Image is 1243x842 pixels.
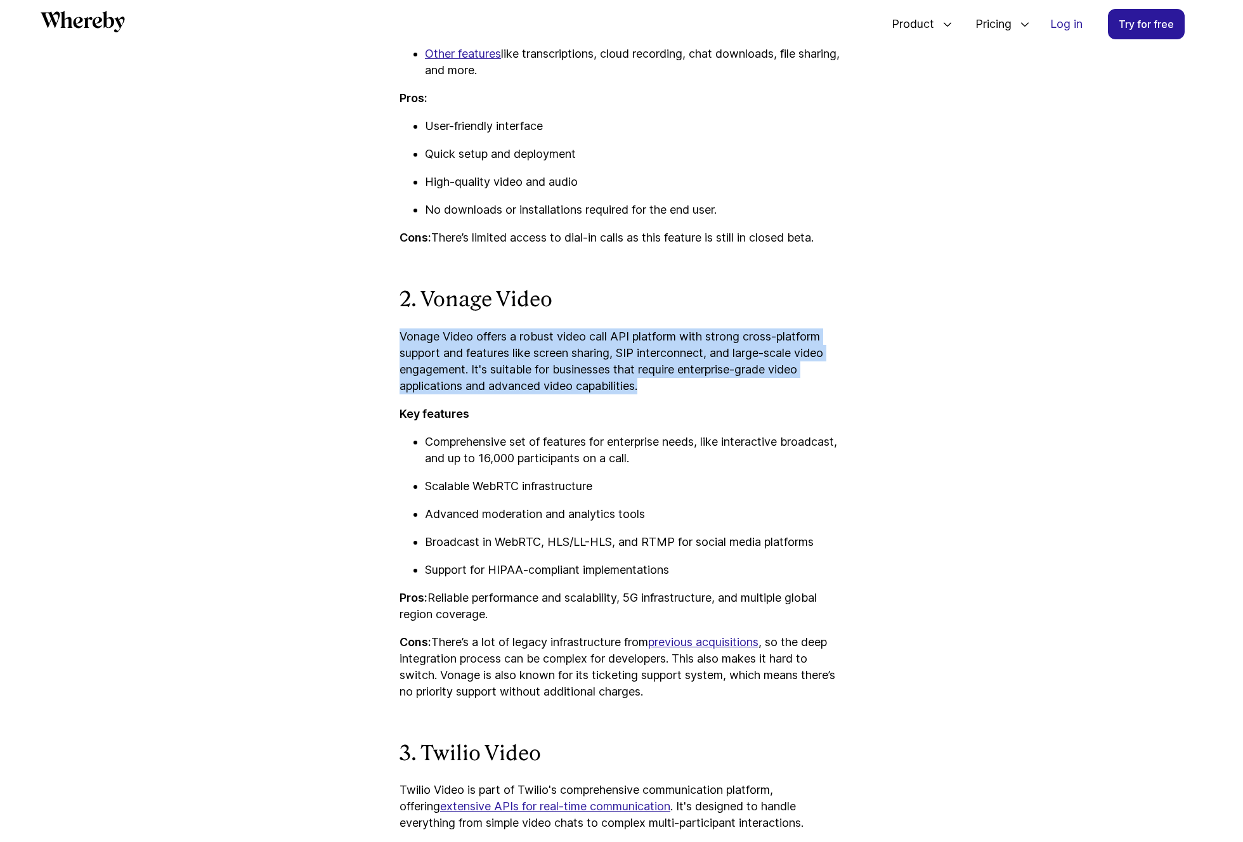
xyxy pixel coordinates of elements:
[400,741,541,765] strong: 3. Twilio Video
[41,11,125,32] svg: Whereby
[400,635,431,649] strong: Cons:
[400,231,431,244] strong: Cons:
[1040,10,1093,39] a: Log in
[440,800,670,813] a: extensive APIs for real-time communication
[425,202,843,218] p: No downloads or installations required for the end user.
[400,591,427,604] strong: Pros:
[400,782,843,831] p: Twilio Video is part of Twilio's comprehensive communication platform, offering . It's designed t...
[400,634,843,700] p: There’s a lot of legacy infrastructure from , so the deep integration process can be complex for ...
[425,562,843,578] p: Support for HIPAA-compliant implementations
[879,3,937,45] span: Product
[425,534,843,550] p: Broadcast in WebRTC, HLS/LL-HLS, and RTMP for social media platforms
[400,91,427,105] strong: Pros:
[400,328,843,394] p: Vonage Video offers a robust video call API platform with strong cross-platform support and featu...
[425,506,843,522] p: Advanced moderation and analytics tools
[400,407,469,420] strong: Key features
[963,3,1015,45] span: Pricing
[425,434,843,467] p: Comprehensive set of features for enterprise needs, like interactive broadcast, and up to 16,000 ...
[425,47,501,60] a: Other features
[425,478,843,495] p: Scalable WebRTC infrastructure
[41,11,125,37] a: Whereby
[1108,9,1185,39] a: Try for free
[425,118,843,134] p: User-friendly interface
[400,590,843,623] p: Reliable performance and scalability, 5G infrastructure, and multiple global region coverage.
[425,146,843,162] p: Quick setup and deployment
[400,287,552,311] strong: 2. Vonage Video
[425,174,843,190] p: High-quality video and audio
[400,230,843,246] p: There’s limited access to dial-in calls as this feature is still in closed beta.
[425,46,843,79] p: like transcriptions, cloud recording, chat downloads, file sharing, and more.
[648,635,758,649] a: previous acquisitions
